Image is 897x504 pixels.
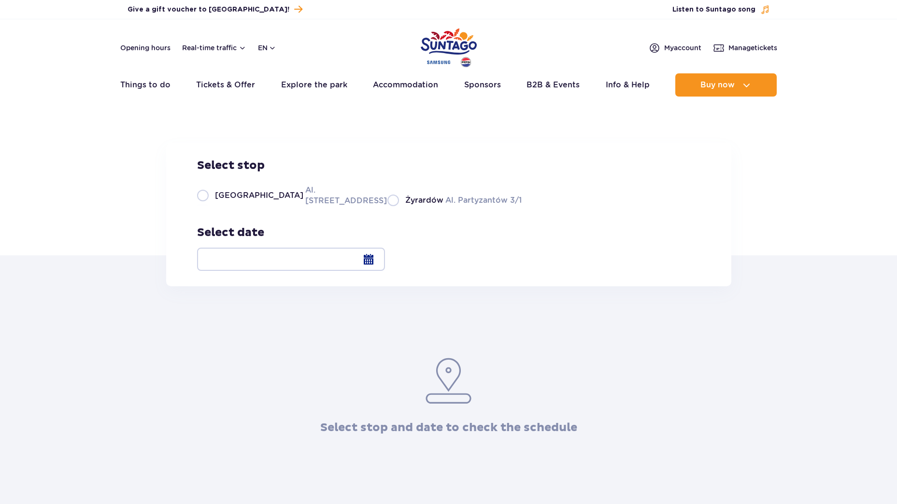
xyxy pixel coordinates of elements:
[672,5,770,14] button: Listen to Suntago song
[421,24,477,69] a: Park of Poland
[728,43,777,53] span: Manage tickets
[215,190,303,201] span: [GEOGRAPHIC_DATA]
[387,194,522,206] label: Al. Partyzantów 3/1
[197,184,376,206] label: Al. [STREET_ADDRESS]
[700,81,735,89] span: Buy now
[664,43,701,53] span: My account
[373,73,438,97] a: Accommodation
[182,44,246,52] button: Real-time traffic
[258,43,276,53] button: en
[606,73,650,97] a: Info & Help
[672,5,755,14] span: Listen to Suntago song
[197,225,385,240] h3: Select date
[281,73,347,97] a: Explore the park
[120,73,171,97] a: Things to do
[675,73,777,97] button: Buy now
[464,73,501,97] a: Sponsors
[128,5,289,14] span: Give a gift voucher to [GEOGRAPHIC_DATA]!
[128,3,302,16] a: Give a gift voucher to [GEOGRAPHIC_DATA]!
[713,42,777,54] a: Managetickets
[424,357,473,405] img: pin.953eee3c.svg
[197,158,522,173] h3: Select stop
[120,43,171,53] a: Opening hours
[649,42,701,54] a: Myaccount
[196,73,255,97] a: Tickets & Offer
[320,420,577,435] h3: Select stop and date to check the schedule
[527,73,580,97] a: B2B & Events
[405,195,443,206] span: Żyrardów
